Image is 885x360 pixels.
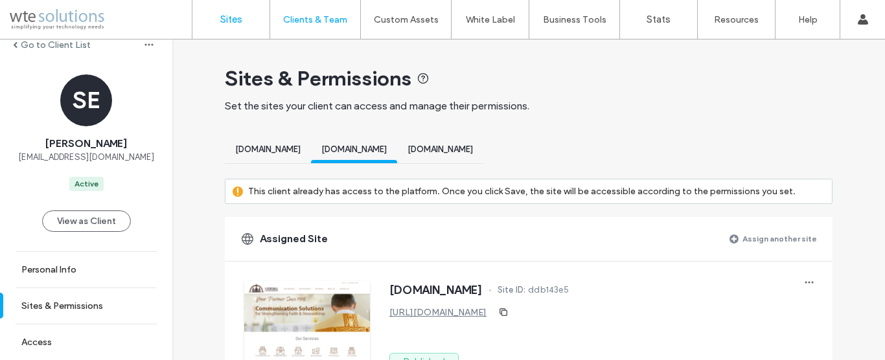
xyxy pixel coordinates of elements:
[742,227,817,250] label: Assign another site
[374,14,439,25] label: Custom Assets
[225,100,529,112] span: Set the sites your client can access and manage their permissions.
[283,14,347,25] label: Clients & Team
[21,39,91,51] label: Go to Client List
[528,284,569,297] span: ddb143e5
[321,144,387,154] span: [DOMAIN_NAME]
[220,14,242,25] label: Sites
[235,144,301,154] span: [DOMAIN_NAME]
[225,65,411,91] span: Sites & Permissions
[408,144,473,154] span: [DOMAIN_NAME]
[466,14,515,25] label: White Label
[18,151,154,164] span: [EMAIL_ADDRESS][DOMAIN_NAME]
[42,210,131,232] button: View as Client
[389,307,487,318] a: [URL][DOMAIN_NAME]
[60,74,112,126] div: SE
[543,14,606,25] label: Business Tools
[21,264,76,275] label: Personal Info
[389,284,483,297] span: [DOMAIN_NAME]
[498,284,526,297] span: Site ID:
[21,300,103,311] label: Sites & Permissions
[798,14,818,25] label: Help
[75,178,98,190] div: Active
[248,179,796,203] label: This client already has access to the platform. Once you click Save, the site will be accessible ...
[260,232,328,246] span: Assigned Site
[45,137,127,151] span: [PERSON_NAME]
[714,14,759,25] label: Resources
[21,337,52,348] label: Access
[647,14,671,25] label: Stats
[29,9,56,21] span: Help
